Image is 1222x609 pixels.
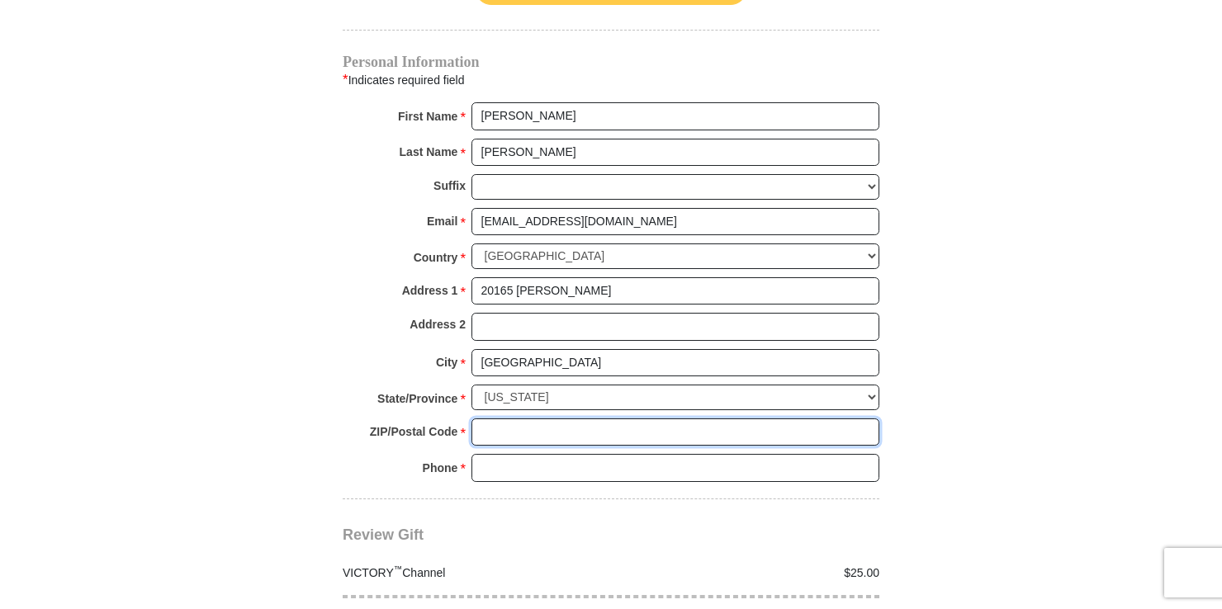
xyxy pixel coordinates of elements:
[334,564,612,582] div: VICTORY Channel
[343,69,879,91] div: Indicates required field
[400,140,458,163] strong: Last Name
[414,246,458,269] strong: Country
[370,420,458,443] strong: ZIP/Postal Code
[611,564,888,582] div: $25.00
[427,210,457,233] strong: Email
[423,456,458,479] strong: Phone
[402,279,458,302] strong: Address 1
[343,526,424,543] span: Review Gift
[433,174,466,197] strong: Suffix
[436,351,457,374] strong: City
[410,313,466,336] strong: Address 2
[377,387,457,410] strong: State/Province
[394,564,403,574] sup: ™
[343,55,879,68] h4: Personal Information
[398,105,457,128] strong: First Name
